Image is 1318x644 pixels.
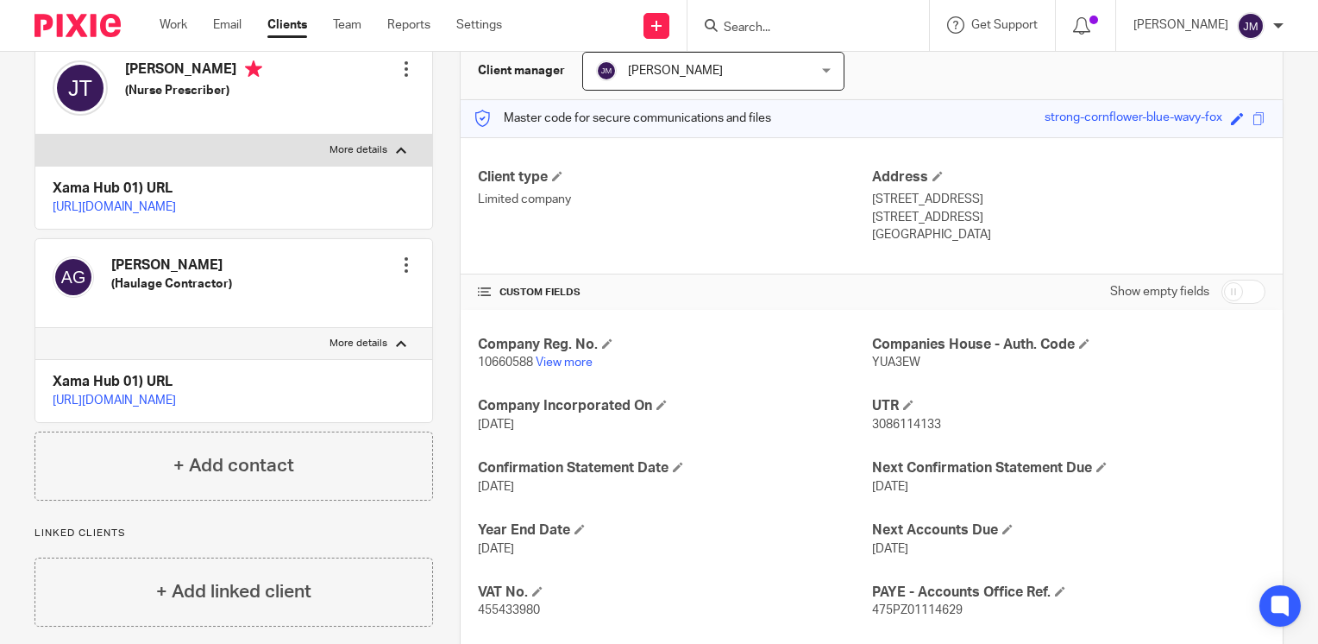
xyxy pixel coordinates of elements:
h4: PAYE - Accounts Office Ref. [872,584,1265,602]
p: [PERSON_NAME] [1133,16,1228,34]
a: [URL][DOMAIN_NAME] [53,201,176,213]
img: svg%3E [53,60,108,116]
p: [GEOGRAPHIC_DATA] [872,226,1265,243]
h4: CUSTOM FIELDS [478,286,871,300]
h4: Xama Hub 01) URL [53,373,415,391]
h5: (Haulage Contractor) [111,275,232,293]
span: 3086114133 [872,419,941,431]
h4: Company Reg. No. [478,336,871,354]
h4: + Add linked client [156,578,311,605]
a: Clients [267,16,307,34]
h4: [PERSON_NAME] [111,256,232,275]
h4: Year End Date [478,521,871,540]
h4: + Add contact [173,452,294,479]
h4: Next Accounts Due [872,521,1265,540]
span: [DATE] [478,543,514,555]
p: Limited company [478,191,871,208]
input: Search [722,21,877,36]
img: svg%3E [596,60,617,81]
h5: (Nurse Prescriber) [125,82,262,99]
h4: Xama Hub 01) URL [53,180,415,198]
h4: Client type [478,168,871,186]
span: [DATE] [872,543,908,555]
a: Team [333,16,361,34]
span: YUA3EW [872,357,920,369]
span: 455433980 [478,604,540,616]
i: Primary [245,60,262,78]
a: Work [160,16,187,34]
span: [DATE] [478,419,514,431]
p: Master code for secure communications and files [474,110,771,127]
h4: Company Incorporated On [478,397,871,415]
span: 475PZ01114629 [872,604,963,616]
div: strong-cornflower-blue-wavy-fox [1045,109,1222,129]
span: [PERSON_NAME] [628,65,723,77]
h4: Confirmation Statement Date [478,459,871,477]
img: svg%3E [53,256,94,298]
a: Email [213,16,242,34]
a: View more [536,357,593,369]
img: svg%3E [1237,12,1265,40]
p: More details [329,143,387,157]
p: [STREET_ADDRESS] [872,209,1265,226]
span: 10660588 [478,357,533,369]
label: Show empty fields [1110,283,1209,300]
p: [STREET_ADDRESS] [872,191,1265,208]
p: More details [329,337,387,350]
h4: [PERSON_NAME] [125,60,262,82]
h4: UTR [872,397,1265,415]
span: [DATE] [872,481,908,493]
a: Reports [387,16,430,34]
h3: Client manager [478,62,565,79]
h4: Address [872,168,1265,186]
span: [DATE] [478,481,514,493]
img: Pixie [35,14,121,37]
span: Get Support [971,19,1038,31]
p: Linked clients [35,527,433,540]
h4: Next Confirmation Statement Due [872,459,1265,477]
h4: VAT No. [478,584,871,602]
h4: Companies House - Auth. Code [872,336,1265,354]
a: Settings [456,16,502,34]
a: [URL][DOMAIN_NAME] [53,395,176,407]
